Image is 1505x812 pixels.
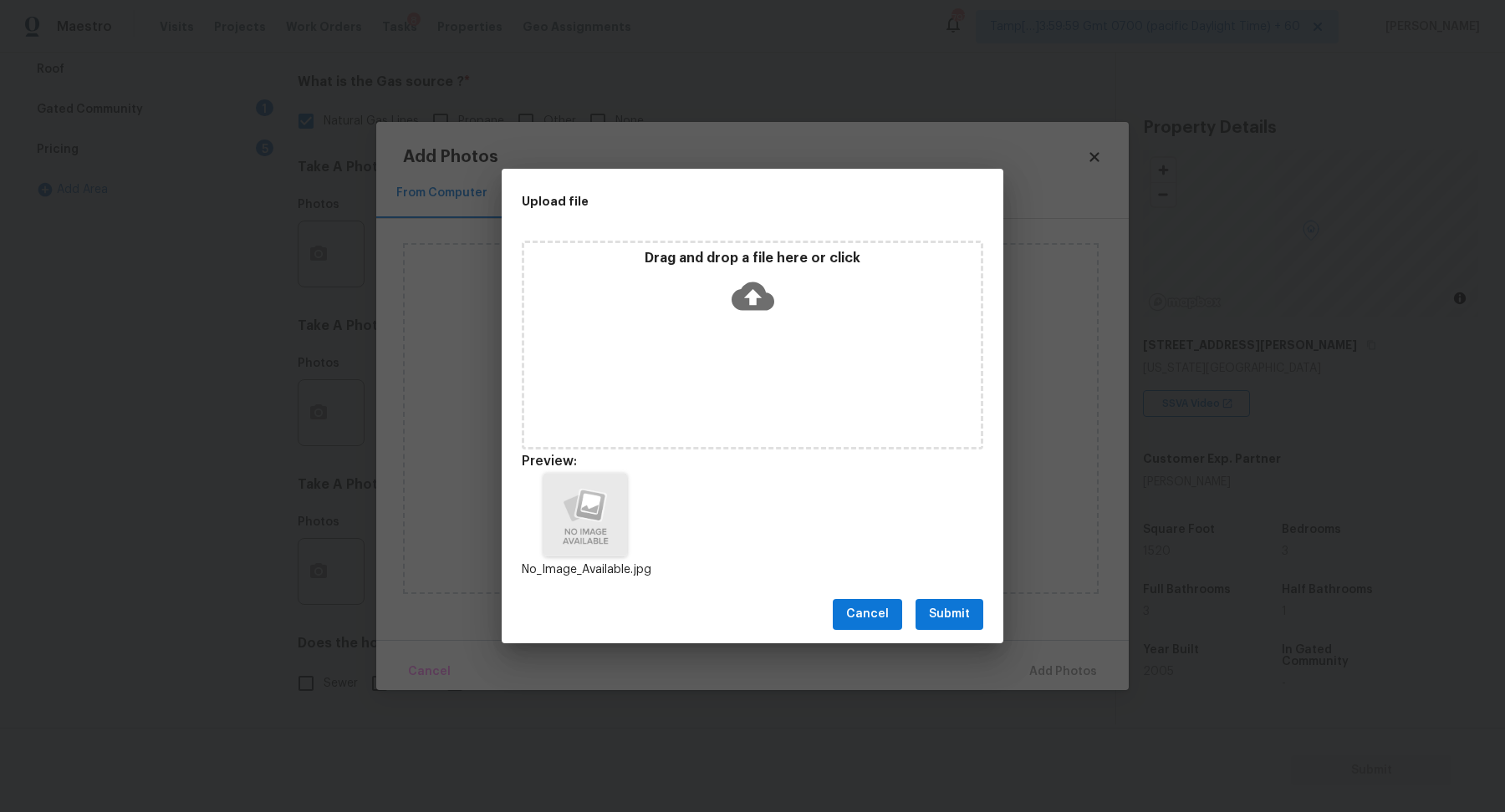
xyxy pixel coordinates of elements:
h2: Upload file [522,192,908,211]
span: Submit [929,604,970,625]
p: Drag and drop a file here or click [524,250,981,267]
span: Cancel [846,604,889,625]
button: Submit [916,599,983,630]
p: No_Image_Available.jpg [522,561,649,579]
img: Z [543,473,627,556]
button: Cancel [833,599,902,630]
